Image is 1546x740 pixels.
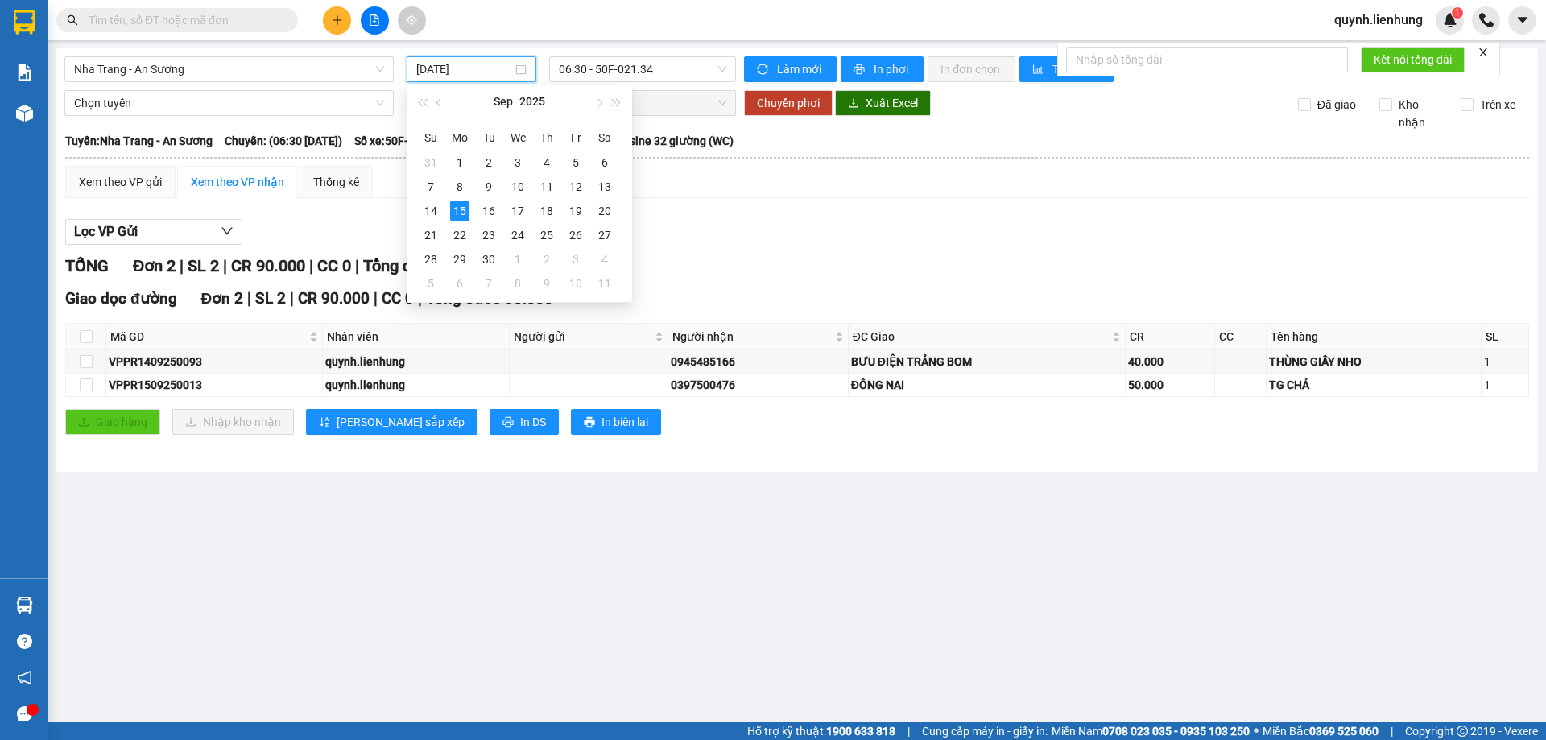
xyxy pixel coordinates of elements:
[1052,722,1250,740] span: Miền Nam
[561,151,590,175] td: 2025-09-05
[369,14,380,26] span: file-add
[474,247,503,271] td: 2025-09-30
[601,413,648,431] span: In biên lai
[474,125,503,151] th: Tu
[65,134,213,147] b: Tuyến: Nha Trang - An Sương
[1263,722,1379,740] span: Miền Bắc
[566,201,585,221] div: 19
[479,153,498,172] div: 2
[74,221,138,242] span: Lọc VP Gửi
[532,151,561,175] td: 2025-09-04
[532,175,561,199] td: 2025-09-11
[445,125,474,151] th: Mo
[67,14,78,26] span: search
[502,416,514,429] span: printer
[1474,96,1522,114] span: Trên xe
[537,177,556,196] div: 11
[561,223,590,247] td: 2025-09-26
[519,85,545,118] button: 2025
[180,256,184,275] span: |
[474,223,503,247] td: 2025-09-23
[503,125,532,151] th: We
[325,353,506,370] div: quynh.lienhung
[590,151,619,175] td: 2025-09-06
[590,125,619,151] th: Sa
[110,328,306,345] span: Mã GD
[503,247,532,271] td: 2025-10-01
[74,57,384,81] span: Nha Trang - An Sương
[445,199,474,223] td: 2025-09-15
[474,199,503,223] td: 2025-09-16
[561,125,590,151] th: Fr
[421,274,440,293] div: 5
[450,250,469,269] div: 29
[851,376,1122,394] div: ĐỒNG NAI
[191,173,284,191] div: Xem theo VP nhận
[337,413,465,431] span: [PERSON_NAME] sắp xếp
[223,256,227,275] span: |
[421,177,440,196] div: 7
[474,175,503,199] td: 2025-09-09
[355,256,359,275] span: |
[854,64,867,76] span: printer
[474,151,503,175] td: 2025-09-02
[290,289,294,308] span: |
[571,409,661,435] button: printerIn biên lai
[445,271,474,296] td: 2025-10-06
[494,85,513,118] button: Sep
[595,201,614,221] div: 20
[17,634,32,649] span: question-circle
[188,256,219,275] span: SL 2
[1479,13,1494,27] img: phone-icon
[1484,353,1526,370] div: 1
[306,409,477,435] button: sort-ascending[PERSON_NAME] sắp xếp
[508,225,527,245] div: 24
[1515,13,1530,27] span: caret-down
[866,94,918,112] span: Xuất Excel
[503,175,532,199] td: 2025-09-10
[133,256,176,275] span: Đơn 2
[1361,47,1465,72] button: Kết nối tổng đài
[1482,324,1529,350] th: SL
[835,90,931,116] button: downloadXuất Excel
[65,256,109,275] span: TỔNG
[1269,376,1478,394] div: TG CHẢ
[590,199,619,223] td: 2025-09-20
[1484,376,1526,394] div: 1
[532,223,561,247] td: 2025-09-25
[841,56,924,82] button: printerIn phơi
[508,177,527,196] div: 10
[406,14,417,26] span: aim
[479,225,498,245] div: 23
[532,199,561,223] td: 2025-09-18
[503,223,532,247] td: 2025-09-24
[172,409,294,435] button: downloadNhập kho nhận
[479,274,498,293] div: 7
[1321,10,1436,30] span: quynh.lienhung
[221,225,234,238] span: down
[361,6,389,35] button: file-add
[1267,324,1482,350] th: Tên hàng
[508,250,527,269] div: 1
[559,57,726,81] span: 06:30 - 50F-021.34
[595,177,614,196] div: 13
[566,153,585,172] div: 5
[566,225,585,245] div: 26
[672,328,831,345] span: Người nhận
[1443,13,1457,27] img: icon-new-feature
[566,177,585,196] div: 12
[508,201,527,221] div: 17
[514,328,651,345] span: Người gửi
[922,722,1048,740] span: Cung cấp máy in - giấy in:
[537,201,556,221] div: 18
[595,153,614,172] div: 6
[532,247,561,271] td: 2025-10-02
[450,225,469,245] div: 22
[1128,376,1213,394] div: 50.000
[298,289,370,308] span: CR 90.000
[1215,324,1266,350] th: CC
[503,151,532,175] td: 2025-09-03
[566,250,585,269] div: 3
[109,376,320,394] div: VPPR1509250013
[851,353,1122,370] div: BƯU ĐIỆN TRẢNG BOM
